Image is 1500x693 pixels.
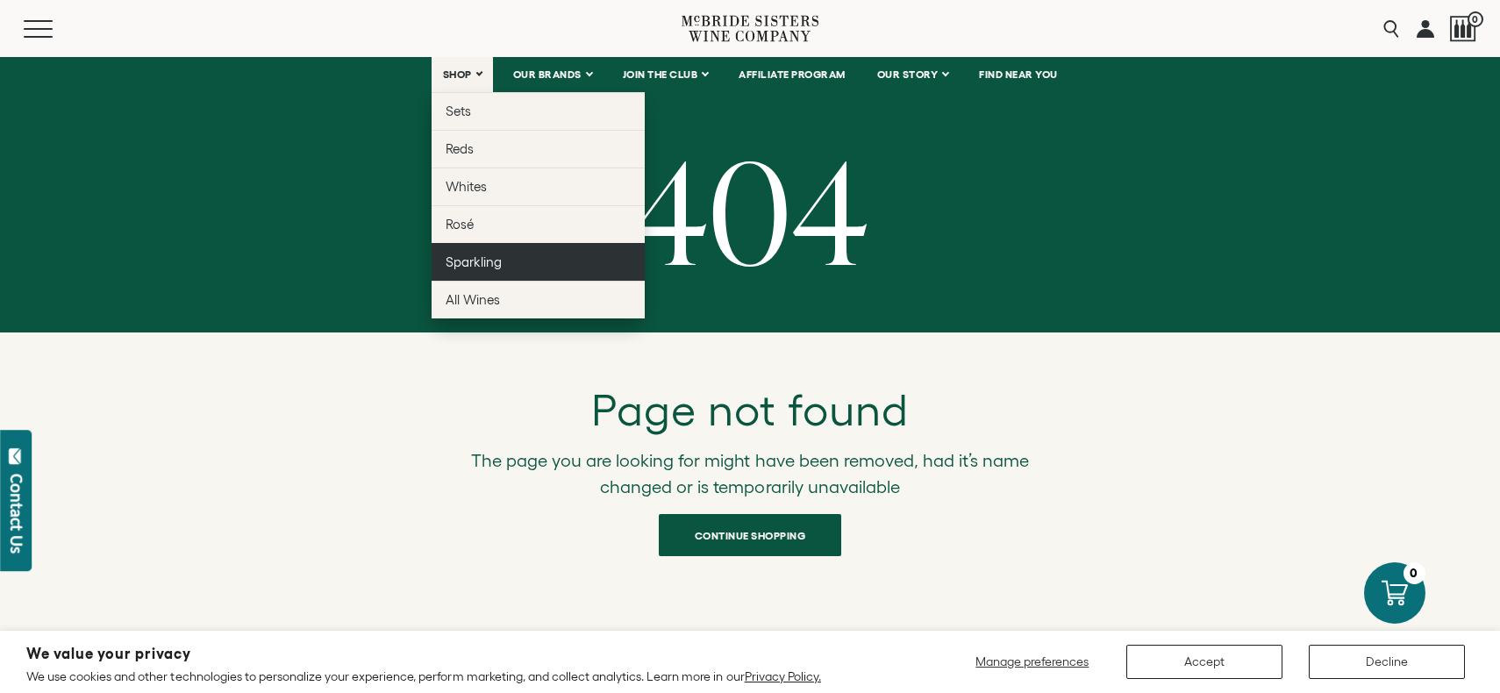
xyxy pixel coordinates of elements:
a: Sparkling [432,243,645,281]
a: OUR BRANDS [502,57,603,92]
a: FIND NEAR YOU [968,57,1069,92]
a: Reds [432,130,645,168]
span: JOIN THE CLUB [623,68,698,81]
button: Accept [1126,645,1282,679]
button: Mobile Menu Trigger [24,20,87,38]
h2: Page not found [447,385,1053,434]
span: FIND NEAR YOU [979,68,1058,81]
button: Decline [1309,645,1465,679]
span: All Wines [446,292,500,307]
button: Manage preferences [965,645,1100,679]
a: AFFILIATE PROGRAM [727,57,857,92]
span: Sets [446,104,471,118]
h2: We value your privacy [26,647,821,661]
span: Reds [446,141,474,156]
p: We use cookies and other technologies to personalize your experience, perform marketing, and coll... [26,668,821,684]
a: Sets [432,92,645,130]
span: Sparkling [446,254,502,269]
a: Whites [432,168,645,205]
a: JOIN THE CLUB [611,57,719,92]
span: Whites [446,179,487,194]
span: Continue shopping [664,518,837,553]
span: OUR BRANDS [513,68,582,81]
a: OUR STORY [866,57,960,92]
a: Rosé [432,205,645,243]
div: 0 [1404,562,1425,584]
span: AFFILIATE PROGRAM [739,68,846,81]
div: Contact Us [8,474,25,554]
span: Rosé [446,217,474,232]
span: 0 [1468,11,1483,27]
h1: 404 [13,139,1487,280]
a: SHOP [432,57,493,92]
span: OUR STORY [877,68,939,81]
a: Continue shopping [659,514,842,556]
p: The page you are looking for might have been removed, had it’s name changed or is temporarily una... [447,448,1053,500]
span: SHOP [443,68,473,81]
span: Manage preferences [975,654,1089,668]
a: Privacy Policy. [745,669,821,683]
a: All Wines [432,281,645,318]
